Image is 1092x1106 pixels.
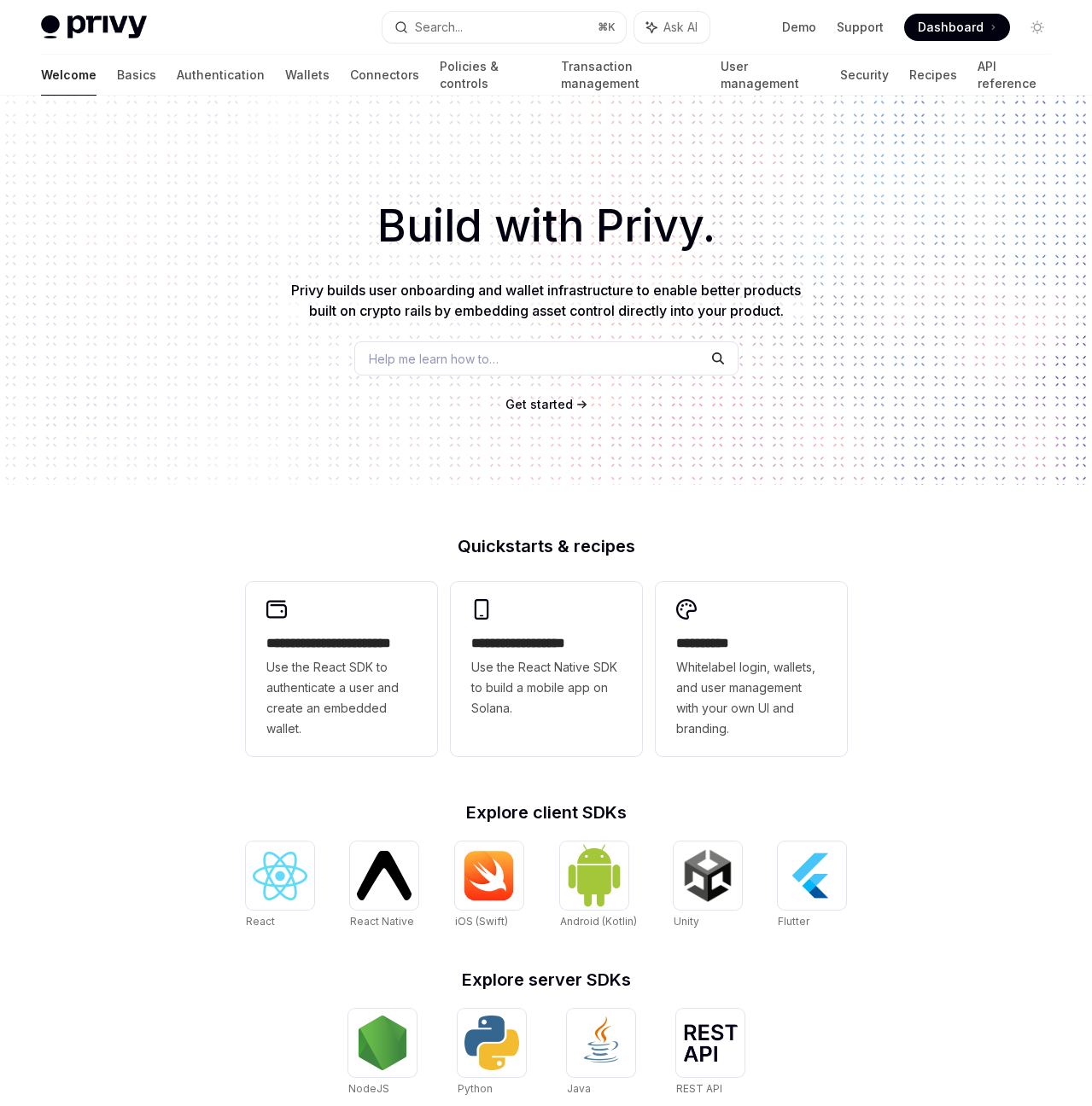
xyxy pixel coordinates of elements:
[837,19,884,36] a: Support
[505,396,573,413] a: Get started
[348,1009,417,1097] a: NodeJSNodeJS
[561,55,700,96] a: Transaction management
[350,915,414,928] span: React Native
[246,915,275,928] span: React
[350,55,419,96] a: Connectors
[574,1016,628,1070] img: Java
[451,582,642,756] a: **** **** **** ***Use the React Native SDK to build a mobile app on Solana.
[909,55,957,96] a: Recipes
[674,841,742,930] a: UnityUnity
[674,915,699,928] span: Unity
[663,19,698,36] span: Ask AI
[266,657,417,739] span: Use the React SDK to authenticate a user and create an embedded wallet.
[634,12,710,43] button: Ask AI
[918,19,984,36] span: Dashboard
[458,1009,526,1097] a: PythonPython
[41,55,96,96] a: Welcome
[246,804,847,821] h2: Explore client SDKs
[680,848,735,903] img: Unity
[455,915,508,928] span: iOS (Swift)
[785,848,839,903] img: Flutter
[676,1009,745,1097] a: REST APIREST API
[462,850,517,901] img: iOS (Swift)
[415,17,463,38] div: Search...
[978,55,1051,96] a: API reference
[676,1082,722,1095] span: REST API
[369,350,499,368] span: Help me learn how to…
[458,1082,493,1095] span: Python
[246,841,314,930] a: ReactReact
[177,55,265,96] a: Authentication
[355,1016,410,1070] img: NodeJS
[676,657,826,739] span: Whitelabel login, wallets, and user management with your own UI and branding.
[560,841,637,930] a: Android (Kotlin)Android (Kotlin)
[348,1082,389,1095] span: NodeJS
[567,1082,591,1095] span: Java
[382,12,627,43] button: Search...⌘K
[471,657,622,719] span: Use the React Native SDK to build a mobile app on Solana.
[455,841,523,930] a: iOS (Swift)iOS (Swift)
[357,851,412,899] img: React Native
[291,282,801,319] span: Privy builds user onboarding and wallet infrastructure to enable better products built on crypto ...
[567,843,622,907] img: Android (Kotlin)
[505,397,573,411] span: Get started
[560,915,637,928] span: Android (Kotlin)
[285,55,330,96] a: Wallets
[350,841,418,930] a: React NativeReact Native
[41,15,147,39] img: light logo
[904,14,1010,41] a: Dashboard
[1024,14,1051,41] button: Toggle dark mode
[778,841,846,930] a: FlutterFlutter
[778,915,809,928] span: Flutter
[440,55,540,96] a: Policies & controls
[598,20,616,34] span: ⌘ K
[246,538,847,555] h2: Quickstarts & recipes
[464,1016,519,1070] img: Python
[567,1009,635,1097] a: JavaJava
[656,582,847,756] a: **** *****Whitelabel login, wallets, and user management with your own UI and branding.
[782,19,816,36] a: Demo
[721,55,820,96] a: User management
[117,55,156,96] a: Basics
[246,971,847,988] h2: Explore server SDKs
[27,193,1065,259] h1: Build with Privy.
[683,1024,738,1062] img: REST API
[253,852,307,900] img: React
[840,55,889,96] a: Security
